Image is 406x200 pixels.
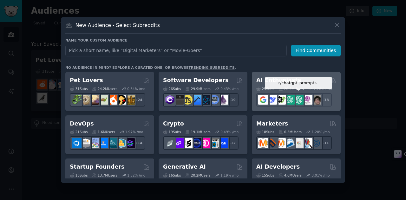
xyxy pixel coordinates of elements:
[276,138,286,148] img: AskMarketing
[72,138,82,148] img: azuredevops
[70,130,88,134] div: 21 Sub s
[92,130,115,134] div: 1.6M Users
[209,95,219,105] img: AskComputerScience
[256,120,288,128] h2: Marketers
[285,95,295,105] img: chatgpt_promptDesign
[200,138,210,148] img: defiblockchain
[312,173,330,177] div: 3.01 % /mo
[276,95,286,105] img: AItoolsCatalog
[89,95,99,105] img: leopardgeckos
[70,76,103,84] h2: Pet Lovers
[116,95,126,105] img: PetAdvice
[132,136,145,150] div: + 14
[81,138,90,148] img: AWS_Certified_Experts
[218,95,228,105] img: elixir
[220,130,239,134] div: 0.49 % /mo
[311,138,321,148] img: OnlineMarketing
[183,95,193,105] img: learnjavascript
[220,173,239,177] div: 1.19 % /mo
[125,138,135,148] img: PlatformEngineers
[98,138,108,148] img: DevOpsLinks
[165,95,175,105] img: csharp
[294,138,304,148] img: googleads
[163,87,181,91] div: 26 Sub s
[185,173,210,177] div: 20.2M Users
[163,130,181,134] div: 19 Sub s
[209,138,219,148] img: CryptoNews
[75,22,160,29] h3: New Audience - Select Subreddits
[185,130,210,134] div: 19.1M Users
[125,95,135,105] img: dogbreed
[218,138,228,148] img: defi_
[225,136,239,150] div: + 12
[278,87,304,91] div: 20.2M Users
[132,93,145,106] div: + 24
[127,173,145,177] div: 1.52 % /mo
[188,66,234,69] a: trending subreddits
[256,87,274,91] div: 25 Sub s
[294,95,304,105] img: chatgpt_prompts_
[163,163,206,171] h2: Generative AI
[200,95,210,105] img: reactnative
[72,95,82,105] img: herpetology
[291,45,341,56] button: Find Communities
[65,65,236,70] div: No audience in mind? Explore a curated one, or browse .
[192,138,201,148] img: web3
[127,87,145,91] div: 0.84 % /mo
[312,130,330,134] div: 1.20 % /mo
[192,95,201,105] img: iOSProgramming
[92,173,117,177] div: 13.7M Users
[92,87,117,91] div: 24.2M Users
[81,95,90,105] img: ballpython
[314,87,332,91] div: 2.26 % /mo
[70,87,88,91] div: 31 Sub s
[165,138,175,148] img: ethfinance
[89,138,99,148] img: Docker_DevOps
[174,95,184,105] img: software
[70,173,88,177] div: 16 Sub s
[267,138,277,148] img: bigseo
[256,173,274,177] div: 15 Sub s
[107,95,117,105] img: cockatiel
[225,93,239,106] div: + 19
[258,138,268,148] img: content_marketing
[70,163,124,171] h2: Startup Founders
[220,87,239,91] div: 0.43 % /mo
[303,138,312,148] img: MarketingResearch
[116,138,126,148] img: aws_cdk
[303,95,312,105] img: OpenAIDev
[65,45,287,56] input: Pick a short name, like "Digital Marketers" or "Movie-Goers"
[163,120,184,128] h2: Crypto
[278,130,302,134] div: 6.5M Users
[285,138,295,148] img: Emailmarketing
[107,138,117,148] img: platformengineering
[163,76,228,84] h2: Software Developers
[318,93,332,106] div: + 18
[258,95,268,105] img: GoogleGeminiAI
[256,76,301,84] h2: AI Enthusiasts
[174,138,184,148] img: 0xPolygon
[318,136,332,150] div: + 11
[98,95,108,105] img: turtle
[163,173,181,177] div: 16 Sub s
[256,163,300,171] h2: AI Developers
[65,38,341,42] h3: Name your custom audience
[185,87,210,91] div: 29.9M Users
[267,95,277,105] img: DeepSeek
[311,95,321,105] img: ArtificalIntelligence
[256,130,274,134] div: 18 Sub s
[70,120,94,128] h2: DevOps
[125,130,143,134] div: 1.97 % /mo
[278,173,302,177] div: 4.0M Users
[183,138,193,148] img: ethstaker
